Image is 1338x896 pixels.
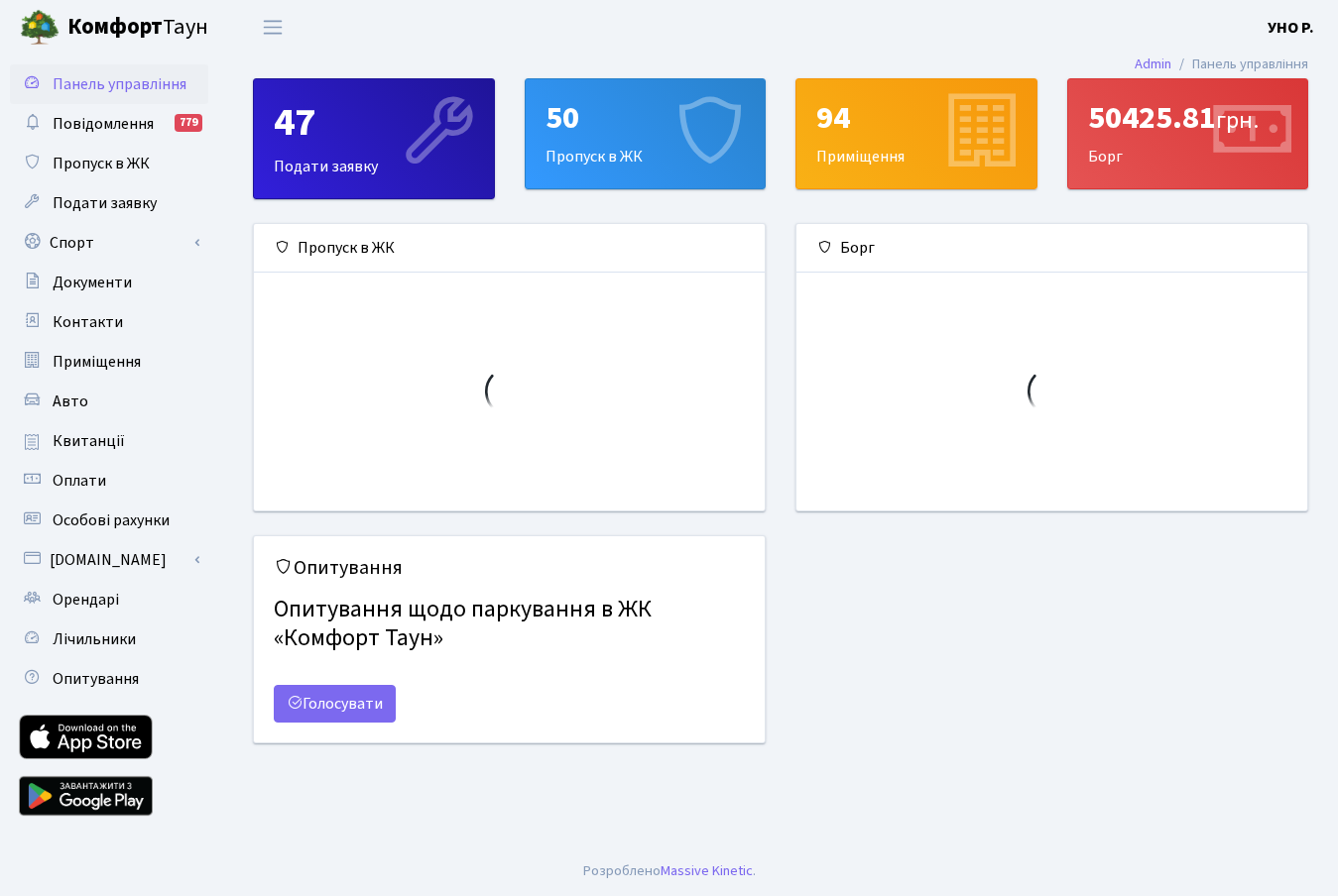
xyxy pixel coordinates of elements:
[1268,17,1314,39] b: УНО Р.
[10,263,208,302] a: Документи
[53,589,119,611] span: Орендарі
[796,224,1307,273] div: Борг
[10,144,208,183] a: Пропуск в ЖК
[53,391,88,412] span: Авто
[254,224,765,273] div: Пропуск в ЖК
[53,153,150,174] span: Пропуск в ЖК
[796,79,1036,188] div: Приміщення
[53,430,125,452] span: Квитанції
[274,99,474,147] div: 47
[53,668,139,690] span: Опитування
[10,382,208,421] a: Авто
[10,64,208,104] a: Панель управління
[1105,44,1338,85] nav: breadcrumb
[795,78,1037,189] a: 94Приміщення
[1268,16,1314,40] a: УНО Р.
[53,113,154,135] span: Повідомлення
[1171,54,1308,75] li: Панель управління
[661,860,753,881] a: Massive Kinetic
[20,8,60,48] img: logo.png
[274,588,745,661] h4: Опитування щодо паркування в ЖК «Комфорт Таун»
[53,311,123,333] span: Контакти
[274,685,396,723] a: Голосувати
[10,659,208,699] a: Опитування
[10,501,208,540] a: Особові рахунки
[53,192,157,214] span: Подати заявку
[10,619,208,659] a: Лічильники
[10,223,208,263] a: Спорт
[10,183,208,223] a: Подати заявку
[67,11,208,45] span: Таун
[1135,54,1171,74] a: Admin
[53,73,186,95] span: Панель управління
[53,272,132,293] span: Документи
[10,461,208,501] a: Оплати
[253,78,495,199] a: 47Подати заявку
[10,540,208,580] a: [DOMAIN_NAME]
[248,11,298,44] button: Переключити навігацію
[1068,79,1308,188] div: Борг
[175,114,202,132] div: 779
[10,342,208,382] a: Приміщення
[53,628,136,650] span: Лічильники
[67,11,163,43] b: Комфорт
[583,860,756,882] div: .
[10,104,208,144] a: Повідомлення779
[274,556,745,580] h5: Опитування
[1088,99,1288,137] div: 50425.81
[53,470,106,492] span: Оплати
[546,99,746,137] div: 50
[525,78,767,189] a: 50Пропуск в ЖК
[583,860,661,881] a: Розроблено
[53,351,141,373] span: Приміщення
[526,79,766,188] div: Пропуск в ЖК
[10,302,208,342] a: Контакти
[10,421,208,461] a: Квитанції
[10,580,208,619] a: Орендарі
[816,99,1017,137] div: 94
[254,79,494,198] div: Подати заявку
[53,509,170,531] span: Особові рахунки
